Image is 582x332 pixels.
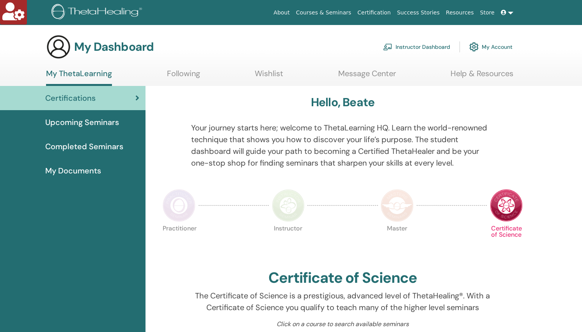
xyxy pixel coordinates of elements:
[477,5,498,20] a: Store
[383,38,450,55] a: Instructor Dashboard
[163,189,195,222] img: Practitioner
[469,38,513,55] a: My Account
[272,225,305,258] p: Instructor
[469,40,479,54] img: cog.svg
[311,95,374,109] h3: Hello, Beate
[45,141,123,152] span: Completed Seminars
[163,225,195,258] p: Practitioner
[51,4,145,21] img: logo.png
[74,40,154,54] h3: My Dashboard
[45,116,119,128] span: Upcoming Seminars
[451,69,513,84] a: Help & Resources
[381,225,413,258] p: Master
[490,225,523,258] p: Certificate of Science
[46,34,71,59] img: generic-user-icon.jpg
[272,189,305,222] img: Instructor
[270,5,293,20] a: About
[45,165,101,177] span: My Documents
[167,69,200,84] a: Following
[255,69,283,84] a: Wishlist
[394,5,443,20] a: Success Stories
[490,189,523,222] img: Certificate of Science
[354,5,394,20] a: Certification
[191,320,494,329] p: Click on a course to search available seminars
[443,5,477,20] a: Resources
[191,290,494,313] p: The Certificate of Science is a prestigious, advanced level of ThetaHealing®. With a Certificate ...
[383,43,392,50] img: chalkboard-teacher.svg
[191,122,494,169] p: Your journey starts here; welcome to ThetaLearning HQ. Learn the world-renowned technique that sh...
[381,189,413,222] img: Master
[45,92,96,104] span: Certifications
[293,5,355,20] a: Courses & Seminars
[268,269,417,287] h2: Certificate of Science
[46,69,112,86] a: My ThetaLearning
[338,69,396,84] a: Message Center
